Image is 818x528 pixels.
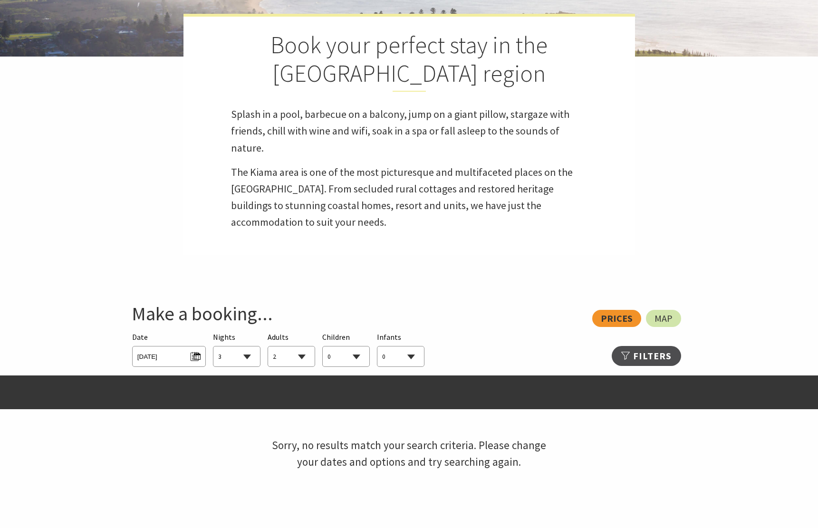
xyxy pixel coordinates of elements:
[322,332,350,342] span: Children
[132,332,148,342] span: Date
[231,164,587,231] p: The Kiama area is one of the most picturesque and multifaceted places on the [GEOGRAPHIC_DATA]. F...
[231,31,587,92] h2: Book your perfect stay in the [GEOGRAPHIC_DATA] region
[231,106,587,156] p: Splash in a pool, barbecue on a balcony, jump on a giant pillow, stargaze with friends, chill wit...
[268,332,289,342] span: Adults
[132,331,206,367] div: Please choose your desired arrival date
[213,331,260,367] div: Choose a number of nights
[137,349,201,362] span: [DATE]
[377,332,401,342] span: Infants
[646,310,681,327] a: Map
[654,315,673,322] span: Map
[213,331,235,344] span: Nights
